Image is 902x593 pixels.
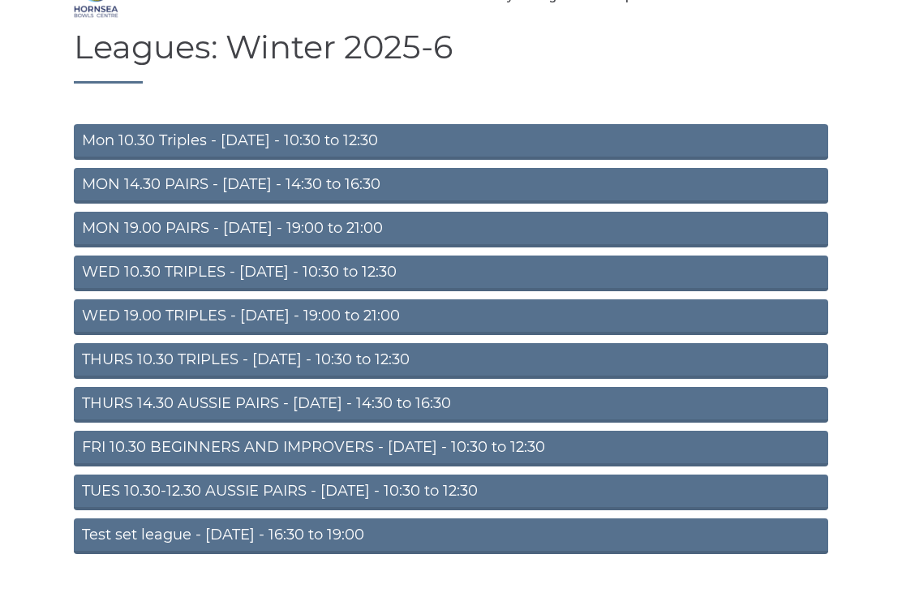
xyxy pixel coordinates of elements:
[74,475,828,510] a: TUES 10.30-12.30 AUSSIE PAIRS - [DATE] - 10:30 to 12:30
[74,387,828,423] a: THURS 14.30 AUSSIE PAIRS - [DATE] - 14:30 to 16:30
[74,124,828,160] a: Mon 10.30 Triples - [DATE] - 10:30 to 12:30
[74,518,828,554] a: Test set league - [DATE] - 16:30 to 19:00
[74,29,828,84] h1: Leagues: Winter 2025-6
[74,343,828,379] a: THURS 10.30 TRIPLES - [DATE] - 10:30 to 12:30
[74,431,828,466] a: FRI 10.30 BEGINNERS AND IMPROVERS - [DATE] - 10:30 to 12:30
[74,168,828,204] a: MON 14.30 PAIRS - [DATE] - 14:30 to 16:30
[74,299,828,335] a: WED 19.00 TRIPLES - [DATE] - 19:00 to 21:00
[74,256,828,291] a: WED 10.30 TRIPLES - [DATE] - 10:30 to 12:30
[74,212,828,247] a: MON 19.00 PAIRS - [DATE] - 19:00 to 21:00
